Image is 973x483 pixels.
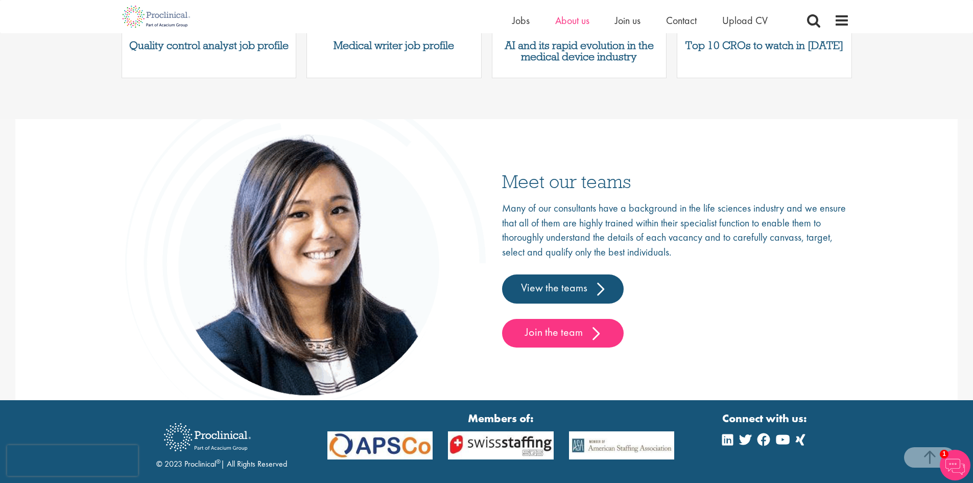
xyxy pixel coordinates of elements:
[156,416,258,458] img: Proclinical Recruitment
[124,83,487,423] img: people
[555,14,589,27] a: About us
[127,40,291,51] a: Quality control analyst job profile
[682,40,846,51] a: Top 10 CROs to watch in [DATE]
[666,14,697,27] a: Contact
[502,201,849,348] div: Many of our consultants have a background in the life sciences industry and we ensure that all of...
[722,410,809,426] strong: Connect with us:
[512,14,530,27] a: Jobs
[940,450,948,458] span: 1
[615,14,640,27] a: Join us
[940,450,970,480] img: Chatbot
[156,416,287,470] div: © 2023 Proclinical | All Rights Reserved
[312,40,476,51] a: Medical writer job profile
[320,431,441,459] img: APSCo
[502,274,624,303] a: View the teams
[7,445,138,476] iframe: reCAPTCHA
[497,40,661,62] a: AI and its rapid evolution in the medical device industry
[327,410,675,426] strong: Members of:
[440,431,561,459] img: APSCo
[502,172,849,191] h3: Meet our teams
[216,457,221,466] sup: ®
[561,431,682,459] img: APSCo
[502,319,624,348] a: Join the team
[722,14,768,27] a: Upload CV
